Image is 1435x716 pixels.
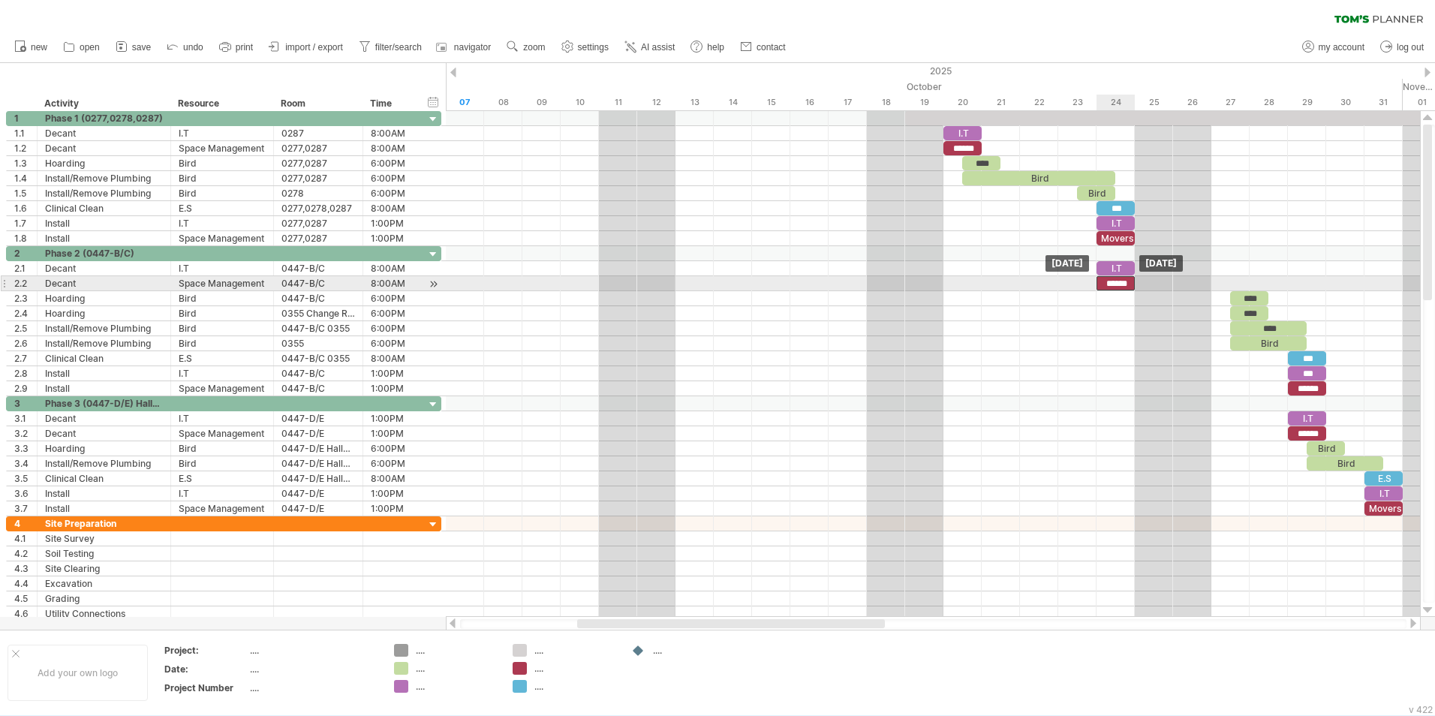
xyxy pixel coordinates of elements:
div: Time [370,96,409,111]
div: 4 [14,516,37,531]
div: 0447-B/C [281,366,355,381]
div: .... [416,680,498,693]
div: scroll to activity [426,276,441,292]
div: 1.5 [14,186,37,200]
div: 6:00PM [371,456,410,471]
div: Install/Remove Plumbing [45,336,163,350]
div: 4.2 [14,546,37,561]
div: 0355 [281,336,355,350]
div: Tuesday, 28 October 2025 [1250,95,1288,110]
span: undo [183,42,203,53]
div: 6:00PM [371,156,410,170]
div: 0447-B/C 0355 [281,321,355,335]
div: 0447-D/E [281,501,355,516]
div: 1.4 [14,171,37,185]
div: 0278 [281,186,355,200]
div: 8:00AM [371,141,410,155]
div: Add your own logo [8,645,148,701]
div: Saturday, 11 October 2025 [599,95,637,110]
div: 0447-D/E [281,411,355,426]
div: 0447-B/C [281,381,355,396]
div: Space Management [179,141,266,155]
div: 8:00AM [371,471,410,486]
div: E.S [179,471,266,486]
div: Project: [164,644,247,657]
div: Install/Remove Plumbing [45,456,163,471]
div: Saturday, 25 October 2025 [1135,95,1173,110]
div: Space Management [179,276,266,290]
div: E.S [1364,471,1403,486]
div: Bird [179,186,266,200]
div: 2.4 [14,306,37,320]
div: 8:00AM [371,261,410,275]
div: .... [250,681,376,694]
span: open [80,42,100,53]
div: Bird [179,171,266,185]
div: 0447-D/E Hallway [281,441,355,456]
span: new [31,42,47,53]
div: Project Number [164,681,247,694]
div: Bird [179,156,266,170]
div: .... [250,663,376,675]
div: Monday, 20 October 2025 [943,95,982,110]
div: Utility Connections [45,606,163,621]
div: Friday, 24 October 2025 [1097,95,1135,110]
div: Thursday, 9 October 2025 [522,95,561,110]
div: 0277,0287 [281,171,355,185]
div: 4.4 [14,576,37,591]
div: Decant [45,276,163,290]
div: .... [250,644,376,657]
span: navigator [454,42,491,53]
div: 4.5 [14,591,37,606]
div: 2.2 [14,276,37,290]
div: 6:00PM [371,291,410,305]
div: 1:00PM [371,366,410,381]
div: 1.7 [14,216,37,230]
div: 6:00PM [371,186,410,200]
div: .... [416,644,498,657]
div: Install/Remove Plumbing [45,171,163,185]
span: zoom [523,42,545,53]
div: I.T [1097,261,1135,275]
a: save [112,38,155,57]
div: Wednesday, 8 October 2025 [484,95,522,110]
div: Site Survey [45,531,163,546]
div: 2.3 [14,291,37,305]
div: Hoarding [45,306,163,320]
div: .... [534,680,616,693]
div: 4.6 [14,606,37,621]
div: Bird [179,321,266,335]
div: Date: [164,663,247,675]
div: Bird [179,441,266,456]
div: I.T [179,126,266,140]
div: 0447-D/E Hallway [281,456,355,471]
div: I.T [179,261,266,275]
div: Wednesday, 15 October 2025 [752,95,790,110]
div: 1.3 [14,156,37,170]
a: print [215,38,257,57]
span: log out [1397,42,1424,53]
div: 4.1 [14,531,37,546]
div: Sunday, 19 October 2025 [905,95,943,110]
div: 1:00PM [371,216,410,230]
div: I.T [943,126,982,140]
div: Bird [179,456,266,471]
div: Space Management [179,381,266,396]
div: 0447-D/E Hallway [281,471,355,486]
div: 3.3 [14,441,37,456]
div: 6:00PM [371,336,410,350]
div: 0277,0287 [281,216,355,230]
div: Hoarding [45,441,163,456]
div: Phase 1 (0277,0278,0287) [45,111,163,125]
div: Clinical Clean [45,201,163,215]
div: Thursday, 30 October 2025 [1326,95,1364,110]
div: 1:00PM [371,381,410,396]
a: open [59,38,104,57]
div: .... [534,662,616,675]
div: 0447-B/C [281,276,355,290]
div: Bird [1230,336,1307,350]
div: Movers [1097,231,1135,245]
div: 0277,0287 [281,141,355,155]
div: Room [281,96,354,111]
div: Clinical Clean [45,471,163,486]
